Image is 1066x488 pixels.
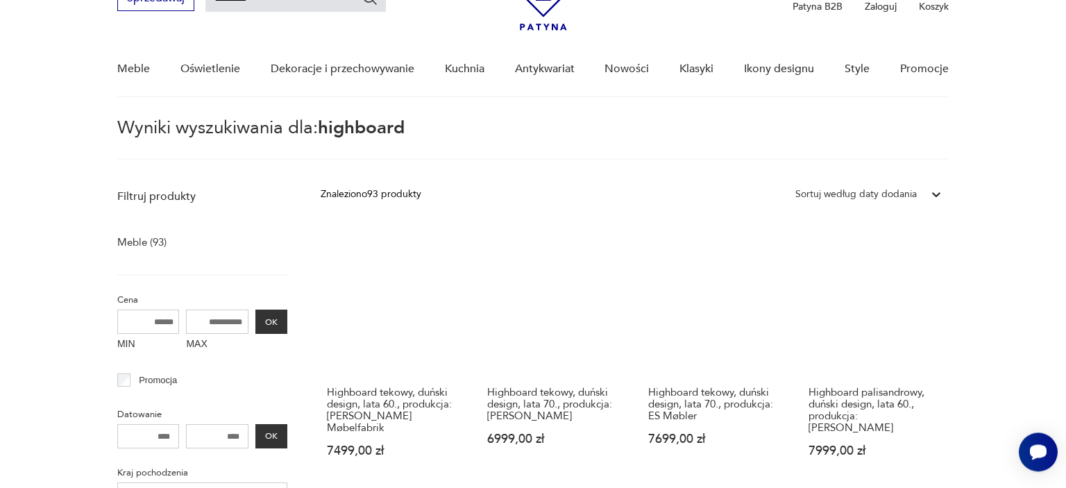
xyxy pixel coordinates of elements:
[321,229,467,484] a: Highboard tekowy, duński design, lata 60., produkcja: Westergaards MøbelfabrikHighboard tekowy, d...
[900,42,949,96] a: Promocje
[117,334,180,356] label: MIN
[795,187,917,202] div: Sortuj według daty dodania
[180,42,240,96] a: Oświetlenie
[327,445,461,457] p: 7499,00 zł
[809,387,942,434] h3: Highboard palisandrowy, duński design, lata 60., produkcja: [PERSON_NAME]
[648,433,782,445] p: 7699,00 zł
[809,445,942,457] p: 7999,00 zł
[487,387,621,422] h3: Highboard tekowy, duński design, lata 70., produkcja: [PERSON_NAME]
[139,373,177,388] p: Promocja
[117,465,287,480] p: Kraj pochodzenia
[117,407,287,422] p: Datowanie
[117,42,150,96] a: Meble
[255,424,287,448] button: OK
[117,119,949,160] p: Wyniki wyszukiwania dla:
[487,433,621,445] p: 6999,00 zł
[117,233,167,252] a: Meble (93)
[321,187,421,202] div: Znaleziono 93 produkty
[271,42,414,96] a: Dekoracje i przechowywanie
[802,229,949,484] a: Highboard palisandrowy, duński design, lata 60., produkcja: DaniaHighboard palisandrowy, duński d...
[186,334,248,356] label: MAX
[515,42,575,96] a: Antykwariat
[117,292,287,308] p: Cena
[327,387,461,434] h3: Highboard tekowy, duński design, lata 60., produkcja: [PERSON_NAME] Møbelfabrik
[642,229,788,484] a: Highboard tekowy, duński design, lata 70., produkcja: ES MøblerHighboard tekowy, duński design, l...
[604,42,649,96] a: Nowości
[318,115,405,140] span: highboard
[1019,432,1058,471] iframe: Smartsupp widget button
[845,42,870,96] a: Style
[744,42,814,96] a: Ikony designu
[117,189,287,204] p: Filtruj produkty
[481,229,627,484] a: Highboard tekowy, duński design, lata 70., produkcja: DaniaHighboard tekowy, duński design, lata ...
[255,310,287,334] button: OK
[648,387,782,422] h3: Highboard tekowy, duński design, lata 70., produkcja: ES Møbler
[445,42,484,96] a: Kuchnia
[679,42,713,96] a: Klasyki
